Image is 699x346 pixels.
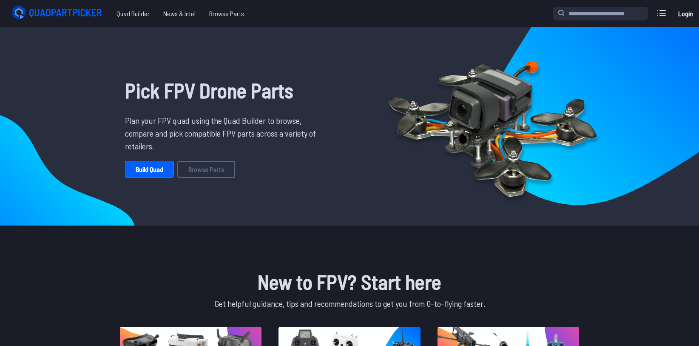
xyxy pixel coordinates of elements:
h1: Pick FPV Drone Parts [125,75,322,106]
p: Get helpful guidance, tips and recommendations to get you from 0-to-flying faster. [118,297,581,310]
a: News & Intel [156,5,202,22]
a: Browse Parts [202,5,251,22]
a: Browse Parts [177,161,235,178]
a: Login [675,5,696,22]
h1: New to FPV? Start here [118,266,581,297]
a: Quad Builder [110,5,156,22]
p: Plan your FPV quad using the Quad Builder to browse, compare and pick compatible FPV parts across... [125,114,322,152]
a: Build Quad [125,161,174,178]
img: Quadcopter [370,41,615,212]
